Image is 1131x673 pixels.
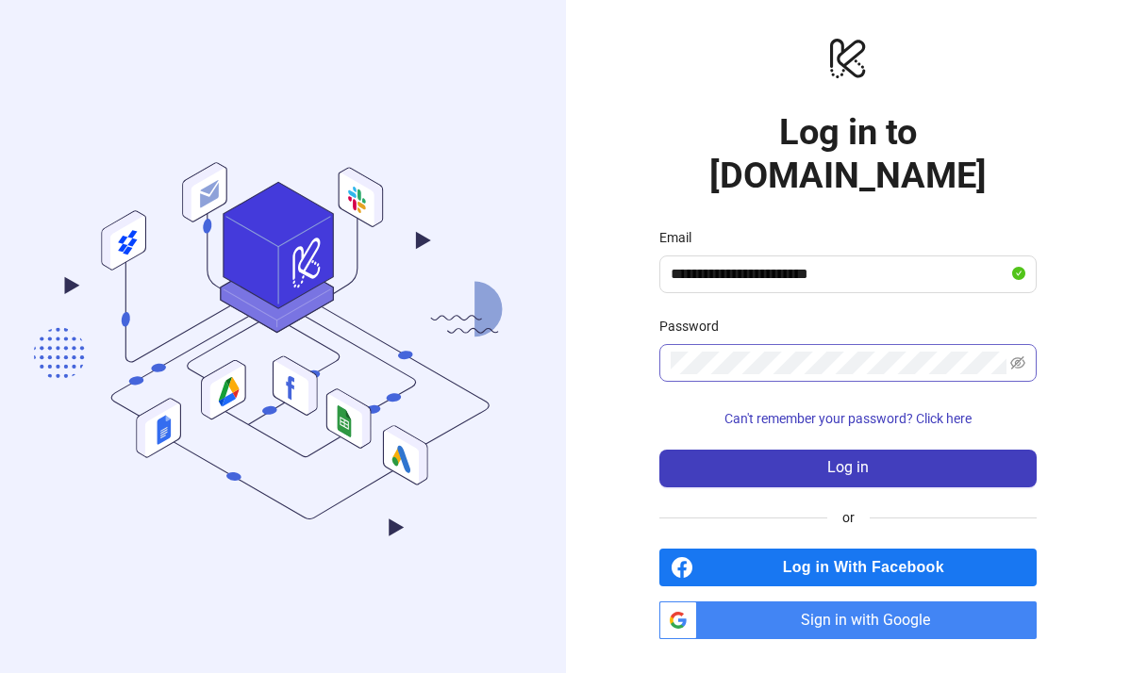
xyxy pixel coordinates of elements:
[827,507,870,528] span: or
[701,549,1037,586] span: Log in With Facebook
[1010,355,1025,370] span: eye-invisible
[827,459,869,476] span: Log in
[659,227,704,248] label: Email
[659,450,1037,487] button: Log in
[671,352,1006,374] input: Password
[659,411,1037,426] a: Can't remember your password? Click here
[659,110,1037,197] h1: Log in to [DOMAIN_NAME]
[705,601,1037,639] span: Sign in with Google
[659,316,731,336] label: Password
[671,263,1008,286] input: Email
[659,404,1037,435] button: Can't remember your password? Click here
[659,601,1037,639] a: Sign in with Google
[724,411,972,426] span: Can't remember your password? Click here
[659,549,1037,586] a: Log in With Facebook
